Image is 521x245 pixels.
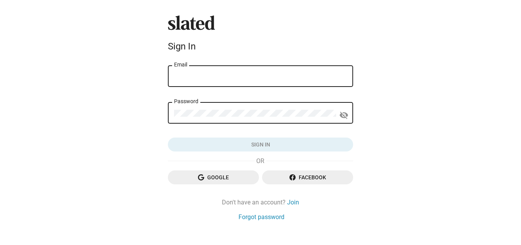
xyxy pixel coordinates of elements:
a: Forgot password [239,213,284,221]
span: Google [174,170,253,184]
div: Sign In [168,41,353,52]
button: Google [168,170,259,184]
button: Facebook [262,170,353,184]
a: Join [287,198,299,206]
span: Facebook [268,170,347,184]
mat-icon: visibility_off [339,109,348,121]
div: Don't have an account? [168,198,353,206]
button: Show password [336,107,352,123]
sl-branding: Sign In [168,15,353,55]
